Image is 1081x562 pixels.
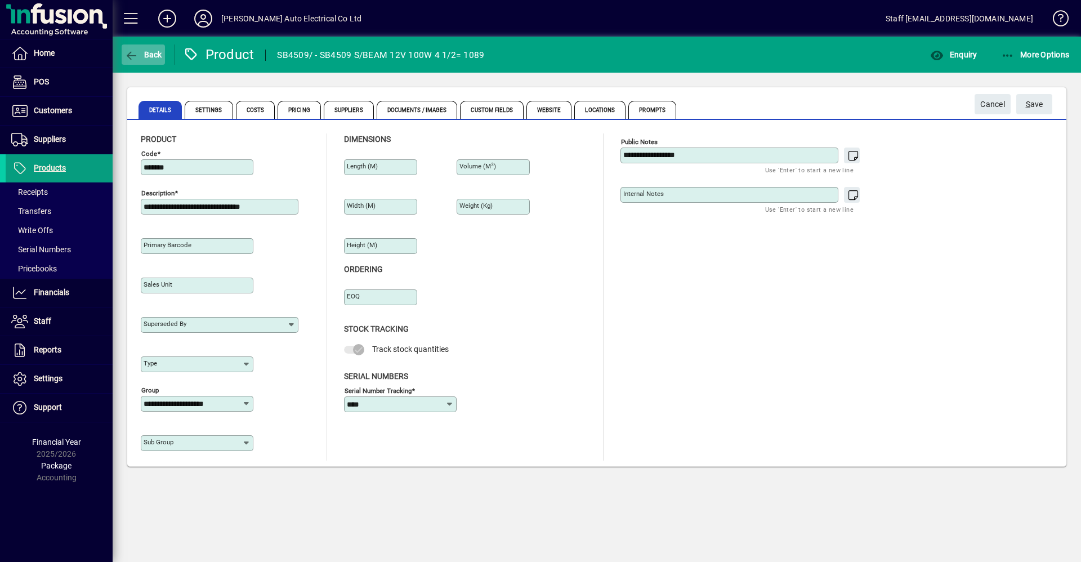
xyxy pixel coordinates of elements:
span: More Options [1001,50,1070,59]
mat-label: Volume (m ) [459,162,496,170]
span: Stock Tracking [344,324,409,333]
span: Cancel [980,95,1005,114]
a: Settings [6,365,113,393]
a: Knowledge Base [1044,2,1067,39]
a: Serial Numbers [6,240,113,259]
mat-label: Internal Notes [623,190,664,198]
span: Serial Numbers [344,372,408,381]
span: Dimensions [344,135,391,144]
span: Suppliers [324,101,374,119]
mat-label: Height (m) [347,241,377,249]
span: Product [141,135,176,144]
mat-label: Sub group [144,438,173,446]
mat-label: Sales unit [144,280,172,288]
span: ave [1026,95,1043,114]
span: Reports [34,345,61,354]
span: Home [34,48,55,57]
span: Receipts [11,188,48,197]
span: POS [34,77,49,86]
span: Financials [34,288,69,297]
span: Track stock quantities [372,345,449,354]
app-page-header-button: Back [113,44,175,65]
button: Save [1016,94,1052,114]
mat-label: Weight (Kg) [459,202,493,209]
span: Write Offs [11,226,53,235]
div: Product [183,46,254,64]
a: Customers [6,97,113,125]
span: Staff [34,316,51,325]
span: Transfers [11,207,51,216]
mat-label: Group [141,386,159,394]
button: Back [122,44,165,65]
mat-label: Length (m) [347,162,378,170]
div: SB4509/ - SB4509 S/BEAM 12V 100W 4 1/2= 1089 [277,46,484,64]
span: Details [139,101,182,119]
span: Documents / Images [377,101,458,119]
button: Enquiry [927,44,980,65]
span: Support [34,403,62,412]
a: Home [6,39,113,68]
a: Staff [6,307,113,336]
span: Financial Year [32,438,81,447]
span: Customers [34,106,72,115]
span: S [1026,100,1030,109]
span: Ordering [344,265,383,274]
mat-label: Type [144,359,157,367]
span: Prompts [628,101,676,119]
button: More Options [998,44,1073,65]
span: Package [41,461,72,470]
span: Pricing [278,101,321,119]
a: Pricebooks [6,259,113,278]
span: Costs [236,101,275,119]
mat-label: EOQ [347,292,360,300]
span: Settings [185,101,233,119]
span: Locations [574,101,626,119]
span: Suppliers [34,135,66,144]
mat-label: Serial Number tracking [345,386,412,394]
button: Add [149,8,185,29]
a: Transfers [6,202,113,221]
button: Cancel [975,94,1011,114]
mat-label: Public Notes [621,138,658,146]
span: Pricebooks [11,264,57,273]
mat-hint: Use 'Enter' to start a new line [765,163,854,176]
mat-label: Description [141,189,175,197]
a: POS [6,68,113,96]
mat-hint: Use 'Enter' to start a new line [765,203,854,216]
span: Settings [34,374,62,383]
span: Serial Numbers [11,245,71,254]
mat-label: Code [141,150,157,158]
a: Support [6,394,113,422]
mat-label: Primary barcode [144,241,191,249]
button: Profile [185,8,221,29]
a: Reports [6,336,113,364]
sup: 3 [491,162,494,167]
span: Back [124,50,162,59]
a: Financials [6,279,113,307]
div: Staff [EMAIL_ADDRESS][DOMAIN_NAME] [886,10,1033,28]
span: Website [526,101,572,119]
a: Suppliers [6,126,113,154]
mat-label: Width (m) [347,202,376,209]
div: [PERSON_NAME] Auto Electrical Co Ltd [221,10,361,28]
a: Write Offs [6,221,113,240]
span: Enquiry [930,50,977,59]
span: Custom Fields [460,101,523,119]
a: Receipts [6,182,113,202]
span: Products [34,163,66,172]
mat-label: Superseded by [144,320,186,328]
